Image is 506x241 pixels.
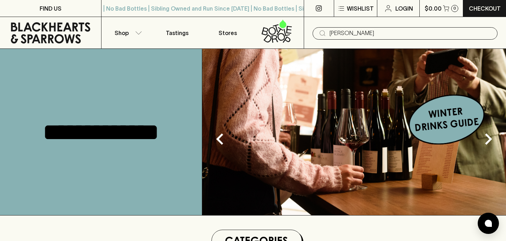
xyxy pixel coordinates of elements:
[330,28,492,39] input: Try "Pinot noir"
[425,4,442,13] p: $0.00
[166,29,188,37] p: Tastings
[474,125,502,153] button: Next
[202,49,506,215] img: optimise
[453,6,456,10] p: 0
[219,29,237,37] p: Stores
[203,17,253,48] a: Stores
[395,4,413,13] p: Login
[206,125,234,153] button: Previous
[347,4,374,13] p: Wishlist
[40,4,62,13] p: FIND US
[115,29,129,37] p: Shop
[469,4,501,13] p: Checkout
[485,220,492,227] img: bubble-icon
[152,17,203,48] a: Tastings
[101,17,152,48] button: Shop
